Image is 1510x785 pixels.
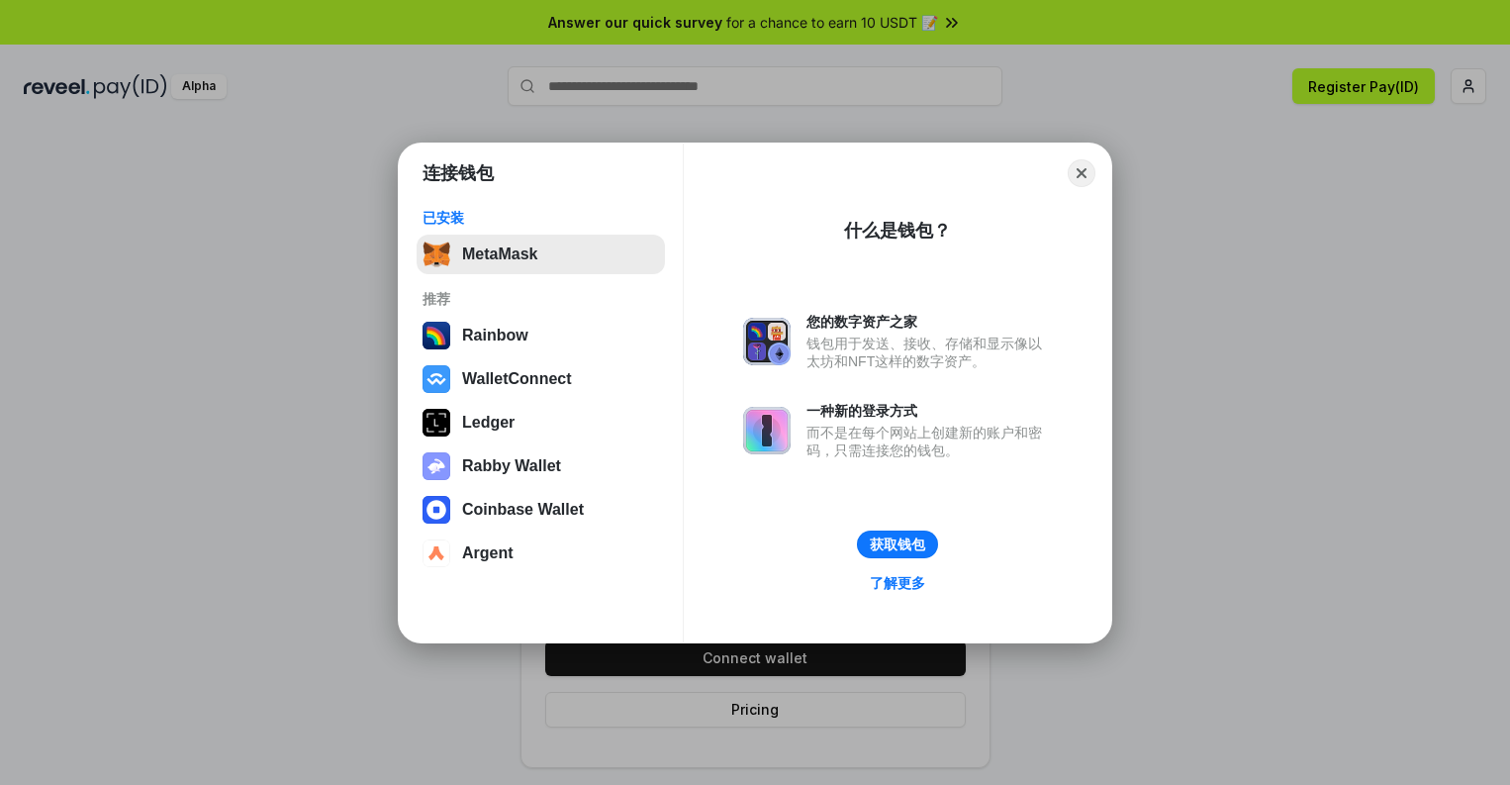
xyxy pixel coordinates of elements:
button: Rainbow [417,316,665,355]
button: 获取钱包 [857,531,938,558]
button: Rabby Wallet [417,446,665,486]
img: svg+xml,%3Csvg%20xmlns%3D%22http%3A%2F%2Fwww.w3.org%2F2000%2Fsvg%22%20width%3D%2228%22%20height%3... [423,409,450,437]
div: Argent [462,544,514,562]
div: 什么是钱包？ [844,219,951,243]
button: MetaMask [417,235,665,274]
div: 了解更多 [870,574,925,592]
button: Ledger [417,403,665,442]
div: WalletConnect [462,370,572,388]
img: svg+xml,%3Csvg%20width%3D%22120%22%20height%3D%22120%22%20viewBox%3D%220%200%20120%20120%22%20fil... [423,322,450,349]
div: Ledger [462,414,515,432]
img: svg+xml,%3Csvg%20xmlns%3D%22http%3A%2F%2Fwww.w3.org%2F2000%2Fsvg%22%20fill%3D%22none%22%20viewBox... [743,407,791,454]
img: svg+xml,%3Csvg%20width%3D%2228%22%20height%3D%2228%22%20viewBox%3D%220%200%2028%2028%22%20fill%3D... [423,496,450,524]
button: Coinbase Wallet [417,490,665,530]
div: 您的数字资产之家 [806,313,1052,331]
div: Rabby Wallet [462,457,561,475]
div: MetaMask [462,245,537,263]
img: svg+xml,%3Csvg%20xmlns%3D%22http%3A%2F%2Fwww.w3.org%2F2000%2Fsvg%22%20fill%3D%22none%22%20viewBox... [423,452,450,480]
img: svg+xml,%3Csvg%20fill%3D%22none%22%20height%3D%2233%22%20viewBox%3D%220%200%2035%2033%22%20width%... [423,241,450,268]
div: 已安装 [423,209,659,227]
div: 一种新的登录方式 [806,402,1052,420]
button: WalletConnect [417,359,665,399]
button: Argent [417,534,665,573]
h1: 连接钱包 [423,161,494,185]
div: 钱包用于发送、接收、存储和显示像以太坊和NFT这样的数字资产。 [806,335,1052,370]
div: 获取钱包 [870,536,925,553]
img: svg+xml,%3Csvg%20width%3D%2228%22%20height%3D%2228%22%20viewBox%3D%220%200%2028%2028%22%20fill%3D... [423,365,450,393]
div: 而不是在每个网站上创建新的账户和密码，只需连接您的钱包。 [806,424,1052,459]
img: svg+xml,%3Csvg%20xmlns%3D%22http%3A%2F%2Fwww.w3.org%2F2000%2Fsvg%22%20fill%3D%22none%22%20viewBox... [743,318,791,365]
div: Coinbase Wallet [462,501,584,519]
div: 推荐 [423,290,659,308]
div: Rainbow [462,327,528,344]
img: svg+xml,%3Csvg%20width%3D%2228%22%20height%3D%2228%22%20viewBox%3D%220%200%2028%2028%22%20fill%3D... [423,540,450,567]
a: 了解更多 [858,570,937,596]
button: Close [1068,159,1095,187]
